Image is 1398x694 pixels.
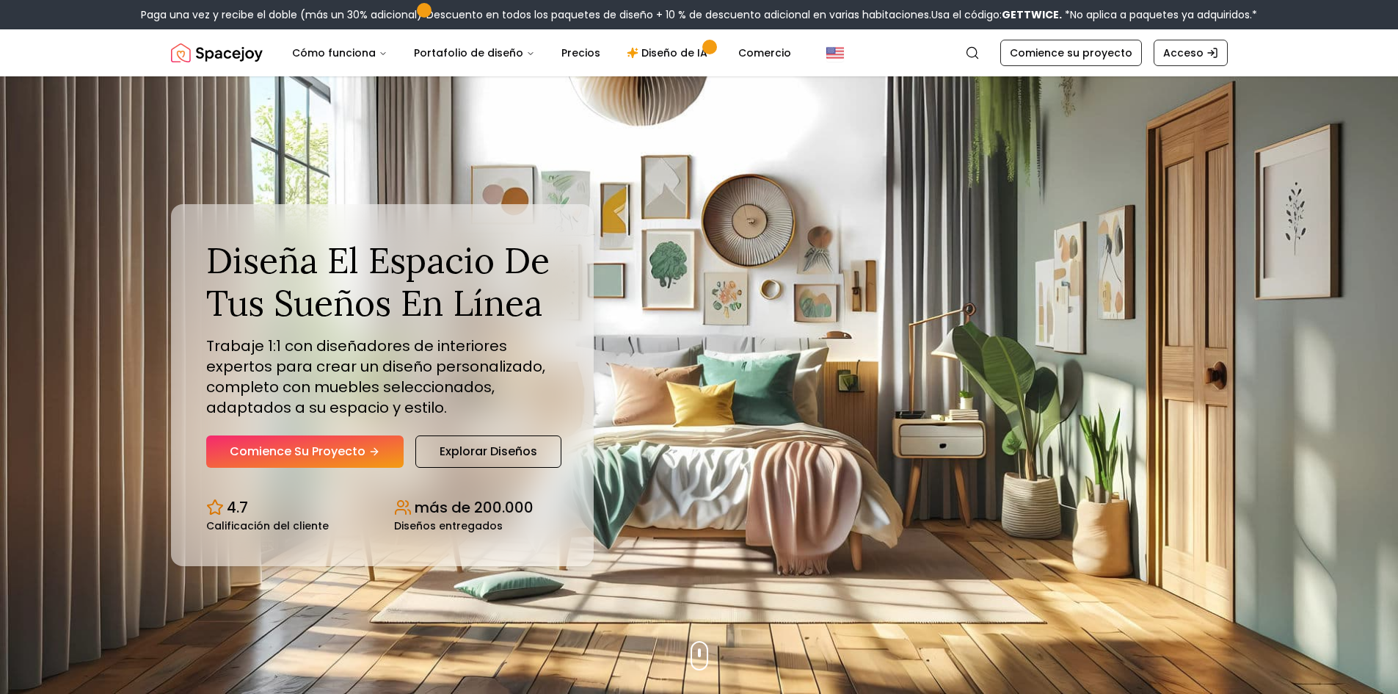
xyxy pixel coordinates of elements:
a: Acceso [1154,40,1228,66]
font: GETTWICE. [1002,7,1062,22]
nav: Principal [280,38,803,68]
font: Calificación del cliente [206,518,329,533]
font: Cómo funciona [292,46,376,60]
a: Comience su proyecto [1000,40,1142,66]
font: Diseña el espacio de tus sueños en línea [206,238,550,325]
a: Diseño de IA [615,38,724,68]
a: Precios [550,38,612,68]
a: Comercio [727,38,803,68]
a: Explorar diseños [415,435,561,468]
font: Precios [561,46,600,60]
font: Descuento en todos los paquetes de diseño + 10 % de descuento adicional en varias habitaciones. [426,7,931,22]
font: Usa el código: [931,7,1002,22]
button: Portafolio de diseño [402,38,547,68]
div: Estadísticas de diseño [206,485,558,531]
font: 4.7 [227,497,248,518]
nav: Global [171,29,1228,76]
button: Cómo funciona [280,38,399,68]
font: Acceso [1163,46,1204,60]
font: Diseño de IA [641,46,707,60]
font: Portafolio de diseño [414,46,523,60]
font: Comience su proyecto [1010,46,1132,60]
a: Alegría espacial [171,38,263,68]
img: Logotipo de Spacejoy [171,38,263,68]
font: Diseños entregados [394,518,503,533]
font: Comience su proyecto [230,443,365,460]
a: Comience su proyecto [206,435,404,468]
font: *No aplica a paquetes ya adquiridos.* [1065,7,1257,22]
font: Trabaje 1:1 con diseñadores de interiores expertos para crear un diseño personalizado, completo c... [206,336,545,418]
img: Estados Unidos [826,44,844,62]
font: Comercio [738,46,791,60]
font: Paga una vez y recibe el doble (más un 30% adicional) [141,7,422,22]
font: Explorar diseños [440,443,537,460]
font: más de 200.000 [415,497,534,518]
